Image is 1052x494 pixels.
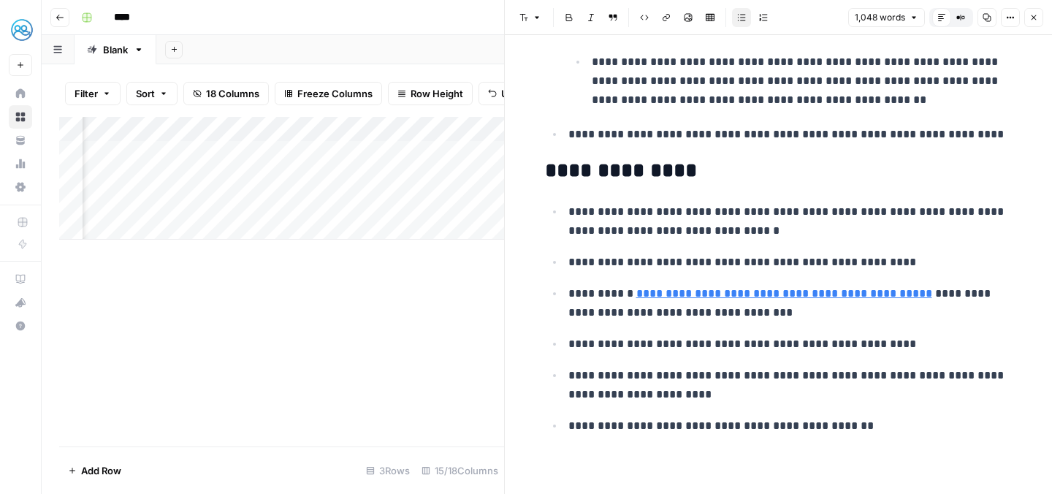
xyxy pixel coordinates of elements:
[183,82,269,105] button: 18 Columns
[855,11,905,24] span: 1,048 words
[388,82,473,105] button: Row Height
[65,82,121,105] button: Filter
[9,291,32,314] button: What's new?
[9,152,32,175] a: Usage
[9,267,32,291] a: AirOps Academy
[103,42,128,57] div: Blank
[81,463,121,478] span: Add Row
[416,459,504,482] div: 15/18 Columns
[9,17,35,43] img: MyHealthTeam Logo
[275,82,382,105] button: Freeze Columns
[9,105,32,129] a: Browse
[297,86,373,101] span: Freeze Columns
[75,86,98,101] span: Filter
[206,86,259,101] span: 18 Columns
[360,459,416,482] div: 3 Rows
[848,8,925,27] button: 1,048 words
[9,292,31,313] div: What's new?
[136,86,155,101] span: Sort
[411,86,463,101] span: Row Height
[9,12,32,48] button: Workspace: MyHealthTeam
[126,82,178,105] button: Sort
[479,82,535,105] button: Undo
[9,82,32,105] a: Home
[59,459,130,482] button: Add Row
[75,35,156,64] a: Blank
[9,129,32,152] a: Your Data
[9,314,32,338] button: Help + Support
[9,175,32,199] a: Settings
